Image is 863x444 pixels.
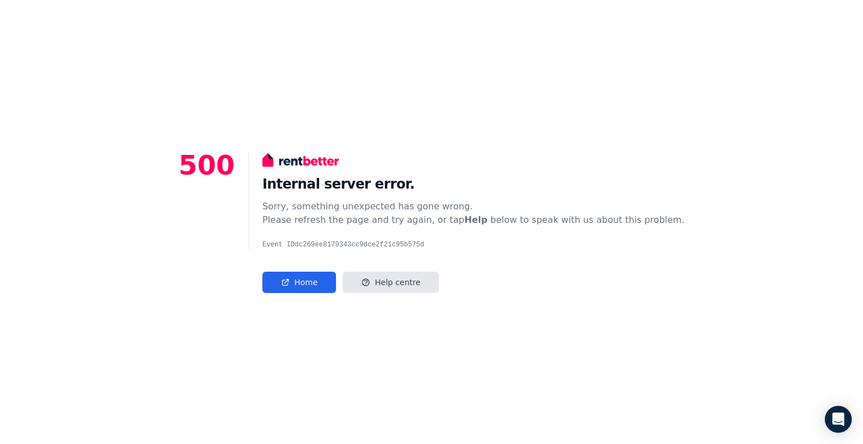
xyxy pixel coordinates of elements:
[262,152,339,168] img: RentBetter logo
[262,200,684,213] p: Sorry, something unexpected has gone wrong.
[465,214,488,225] strong: Help
[262,175,684,193] h1: Internal server error.
[262,213,684,227] p: Please refresh the page and try again, or tap below to speak with us about this problem.
[179,152,235,293] p: 500
[343,272,439,293] a: Help centre
[262,272,336,293] a: Home
[825,406,852,433] div: Open Intercom Messenger
[262,240,684,249] pre: Event ID dc269ee8179343cc9dce2f21c95b575d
